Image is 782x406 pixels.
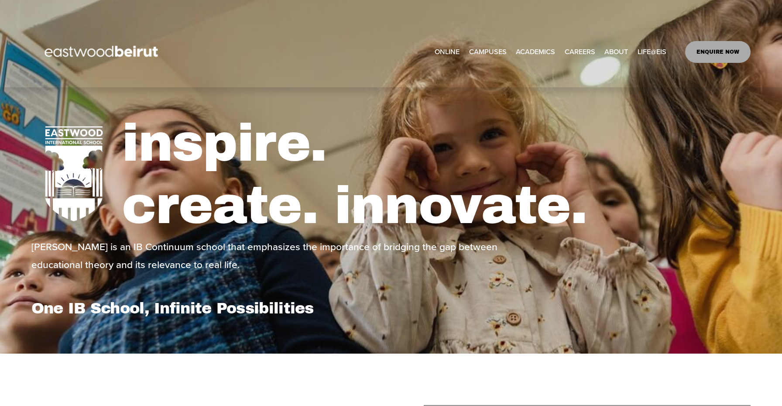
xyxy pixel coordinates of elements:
span: ABOUT [604,45,628,58]
span: ACADEMICS [516,45,555,58]
h1: One IB School, Infinite Possibilities [31,299,389,317]
a: folder dropdown [604,45,628,59]
a: folder dropdown [469,45,507,59]
a: ONLINE [435,45,460,59]
a: folder dropdown [516,45,555,59]
h1: inspire. create. innovate. [122,112,751,237]
p: [PERSON_NAME] is an IB Continuum school that emphasizes the importance of bridging the gap betwee... [31,238,540,274]
span: CAMPUSES [469,45,507,58]
a: folder dropdown [638,45,666,59]
img: EastwoodIS Global Site [31,30,174,74]
a: CAREERS [565,45,595,59]
a: ENQUIRE NOW [685,41,751,63]
span: LIFE@EIS [638,45,666,58]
